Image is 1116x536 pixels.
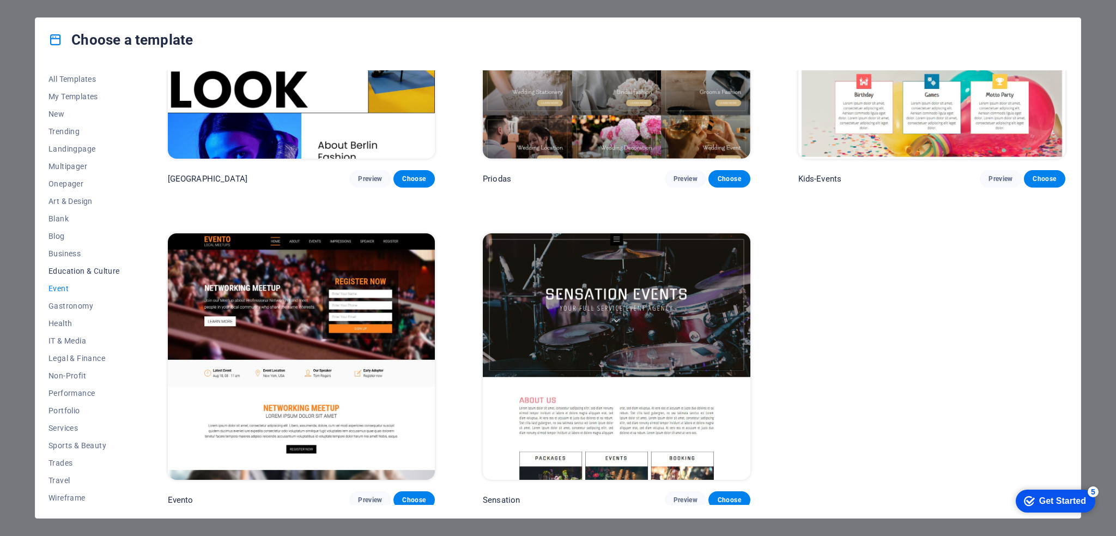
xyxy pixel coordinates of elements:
[48,158,120,175] button: Multipager
[48,476,120,485] span: Travel
[717,174,741,183] span: Choose
[48,227,120,245] button: Blog
[483,495,520,505] p: Sensation
[48,437,120,454] button: Sports & Beauty
[48,389,120,398] span: Performance
[48,144,120,153] span: Landingpage
[48,210,120,227] button: Blank
[48,371,120,380] span: Non-Profit
[48,280,120,297] button: Event
[48,123,120,140] button: Trending
[48,454,120,472] button: Trades
[48,419,120,437] button: Services
[48,175,120,192] button: Onepager
[168,173,247,184] p: [GEOGRAPHIC_DATA]
[48,110,120,118] span: New
[483,173,511,184] p: Priodas
[48,70,120,88] button: All Templates
[349,170,391,188] button: Preview
[48,297,120,315] button: Gastronomy
[48,197,120,206] span: Art & Design
[665,170,706,188] button: Preview
[48,367,120,384] button: Non-Profit
[1033,174,1057,183] span: Choose
[48,402,120,419] button: Portfolio
[48,350,120,367] button: Legal & Finance
[48,232,120,240] span: Blog
[349,491,391,509] button: Preview
[48,336,120,345] span: IT & Media
[402,174,426,183] span: Choose
[358,174,382,183] span: Preview
[48,489,120,507] button: Wireframe
[48,75,120,83] span: All Templates
[483,233,750,480] img: Sensation
[48,262,120,280] button: Education & Culture
[48,332,120,350] button: IT & Media
[48,493,120,502] span: Wireframe
[48,459,120,467] span: Trades
[393,170,435,188] button: Choose
[674,174,697,183] span: Preview
[708,491,750,509] button: Choose
[48,249,120,258] span: Business
[48,406,120,415] span: Portfolio
[48,284,120,293] span: Event
[402,496,426,504] span: Choose
[665,491,706,509] button: Preview
[9,5,88,28] div: Get Started 5 items remaining, 0% complete
[48,315,120,332] button: Health
[48,267,120,275] span: Education & Culture
[48,140,120,158] button: Landingpage
[48,302,120,310] span: Gastronomy
[168,495,193,505] p: Evento
[48,92,120,101] span: My Templates
[48,424,120,432] span: Services
[48,88,120,105] button: My Templates
[988,174,1012,183] span: Preview
[48,214,120,223] span: Blank
[48,31,193,49] h4: Choose a template
[48,354,120,363] span: Legal & Finance
[1024,170,1065,188] button: Choose
[48,162,120,171] span: Multipager
[48,472,120,489] button: Travel
[168,233,435,480] img: Evento
[708,170,750,188] button: Choose
[48,179,120,188] span: Onepager
[48,441,120,450] span: Sports & Beauty
[48,245,120,262] button: Business
[980,170,1021,188] button: Preview
[717,496,741,504] span: Choose
[48,319,120,328] span: Health
[48,127,120,136] span: Trending
[674,496,697,504] span: Preview
[32,12,79,22] div: Get Started
[81,2,92,13] div: 5
[48,384,120,402] button: Performance
[393,491,435,509] button: Choose
[48,105,120,123] button: New
[798,173,842,184] p: Kids-Events
[358,496,382,504] span: Preview
[48,192,120,210] button: Art & Design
